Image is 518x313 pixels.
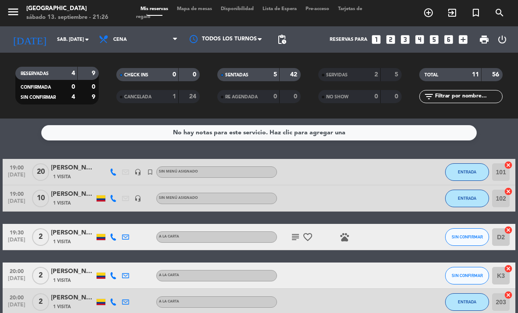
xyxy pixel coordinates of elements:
[395,94,400,100] strong: 0
[32,228,49,246] span: 2
[479,34,489,45] span: print
[173,94,176,100] strong: 1
[6,302,28,312] span: [DATE]
[424,73,438,77] span: TOTAL
[445,293,489,311] button: ENTRADA
[504,291,513,299] i: cancel
[124,73,148,77] span: CHECK INS
[290,232,301,242] i: subject
[6,162,28,172] span: 19:00
[216,7,258,11] span: Disponibilidad
[504,161,513,169] i: cancel
[72,94,75,100] strong: 4
[504,187,513,196] i: cancel
[494,7,505,18] i: search
[225,73,248,77] span: SENTADAS
[159,300,179,303] span: A la carta
[326,95,349,99] span: NO SHOW
[51,266,95,277] div: [PERSON_NAME] [PERSON_NAME]
[6,276,28,286] span: [DATE]
[290,72,299,78] strong: 42
[6,172,28,182] span: [DATE]
[458,299,476,304] span: ENTRADA
[457,34,469,45] i: add_box
[374,72,378,78] strong: 2
[159,235,179,238] span: A la carta
[414,34,425,45] i: looks_4
[472,72,479,78] strong: 11
[6,237,28,247] span: [DATE]
[6,292,28,302] span: 20:00
[53,200,71,207] span: 1 Visita
[447,7,457,18] i: exit_to_app
[424,91,434,102] i: filter_list
[488,5,511,20] span: BUSCAR
[113,37,127,43] span: Cena
[136,7,173,11] span: Mis reservas
[193,72,198,78] strong: 0
[385,34,396,45] i: looks_two
[273,94,277,100] strong: 0
[445,228,489,246] button: SIN CONFIRMAR
[147,169,154,176] i: turned_in_not
[273,72,277,78] strong: 5
[452,234,483,239] span: SIN CONFIRMAR
[159,170,198,173] span: Sin menú asignado
[21,72,49,76] span: RESERVADAS
[302,232,313,242] i: favorite_border
[159,273,179,277] span: A la carta
[225,95,258,99] span: RE AGENDADA
[92,84,97,90] strong: 0
[277,34,287,45] span: pending_actions
[32,267,49,284] span: 2
[458,196,476,201] span: ENTRADA
[504,226,513,234] i: cancel
[6,198,28,209] span: [DATE]
[6,227,28,237] span: 19:30
[504,264,513,273] i: cancel
[51,163,95,173] div: [PERSON_NAME]
[92,94,97,100] strong: 9
[458,169,476,174] span: ENTRADA
[92,70,97,76] strong: 9
[493,26,511,53] div: LOG OUT
[7,5,20,22] button: menu
[32,163,49,181] span: 20
[134,195,141,202] i: headset_mic
[26,13,108,22] div: sábado 13. septiembre - 21:26
[464,5,488,20] span: Reserva especial
[21,85,51,90] span: CONFIRMADA
[497,34,507,45] i: power_settings_new
[294,94,299,100] strong: 0
[53,303,71,310] span: 1 Visita
[21,95,56,100] span: SIN CONFIRMAR
[443,34,454,45] i: looks_6
[173,128,345,138] div: No hay notas para este servicio. Haz clic para agregar una
[445,163,489,181] button: ENTRADA
[189,94,198,100] strong: 24
[51,189,95,199] div: [PERSON_NAME]
[173,7,216,11] span: Mapa de mesas
[371,34,382,45] i: looks_one
[434,92,502,101] input: Filtrar por nombre...
[417,5,440,20] span: RESERVAR MESA
[82,34,92,45] i: arrow_drop_down
[471,7,481,18] i: turned_in_not
[339,232,350,242] i: pets
[53,277,71,284] span: 1 Visita
[330,37,367,43] span: Reservas para
[423,7,434,18] i: add_circle_outline
[492,72,501,78] strong: 56
[6,266,28,276] span: 20:00
[32,190,49,207] span: 10
[51,228,95,238] div: [PERSON_NAME]
[72,70,75,76] strong: 4
[32,293,49,311] span: 2
[26,4,108,13] div: [GEOGRAPHIC_DATA]
[395,72,400,78] strong: 5
[326,73,348,77] span: SERVIDAS
[51,293,95,303] div: [PERSON_NAME]
[452,273,483,278] span: SIN CONFIRMAR
[159,196,198,200] span: Sin menú asignado
[445,267,489,284] button: SIN CONFIRMAR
